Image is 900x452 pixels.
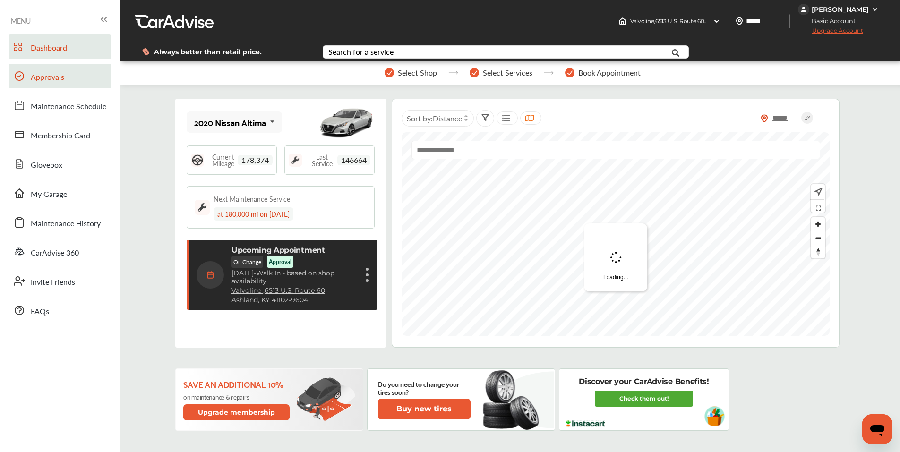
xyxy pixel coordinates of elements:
[798,4,809,15] img: jVpblrzwTbfkPYzPPzSLxeg0AAAAASUVORK5CYII=
[31,188,67,201] span: My Garage
[584,223,647,291] div: Loading...
[194,118,266,127] div: 2020 Nissan Altima
[9,122,111,147] a: Membership Card
[871,6,879,13] img: WGsFRI8htEPBVLJbROoPRyZpYNWhNONpIPPETTm6eUC0GeLEiAAAAAElFTkSuQmCC
[31,130,90,142] span: Membership Card
[761,114,768,122] img: location_vector_orange.38f05af8.svg
[398,68,437,77] span: Select Shop
[9,239,111,264] a: CarAdvise 360
[31,247,79,259] span: CarAdvise 360
[736,17,743,25] img: location_vector.a44bc228.svg
[565,420,607,427] img: instacart-logo.217963cc.svg
[9,298,111,323] a: FAQs
[619,17,626,25] img: header-home-logo.8d720a4f.svg
[378,399,472,419] a: Buy new tires
[9,269,111,293] a: Invite Friends
[482,366,544,433] img: new-tire.a0c7fe23.svg
[142,48,149,56] img: dollor_label_vector.a70140d1.svg
[812,5,869,14] div: [PERSON_NAME]
[31,218,101,230] span: Maintenance History
[9,64,111,88] a: Approvals
[11,17,31,25] span: MENU
[798,27,863,39] span: Upgrade Account
[704,406,725,426] img: instacart-vehicle.0979a191.svg
[9,93,111,118] a: Maintenance Schedule
[385,68,394,77] img: stepper-checkmark.b5569197.svg
[231,269,357,285] p: Walk In - based on shop availability
[713,17,720,25] img: header-down-arrow.9dd2ce7d.svg
[630,17,767,25] span: Valvoline , 6513 U.S. Route 60 Ashland , KY 41102-9604
[9,34,111,59] a: Dashboard
[289,154,302,167] img: maintenance_logo
[231,246,325,255] p: Upcoming Appointment
[297,377,355,421] img: update-membership.81812027.svg
[565,68,574,77] img: stepper-checkmark.b5569197.svg
[183,379,291,389] p: Save an additional 10%
[862,414,892,444] iframe: Button to launch messaging window
[402,132,830,336] canvas: Map
[9,152,111,176] a: Glovebox
[337,155,370,165] span: 146664
[578,68,641,77] span: Book Appointment
[470,68,479,77] img: stepper-checkmark.b5569197.svg
[799,16,863,26] span: Basic Account
[579,376,709,387] p: Discover your CarAdvise Benefits!
[31,101,106,113] span: Maintenance Schedule
[318,101,375,144] img: mobile_13591_st0640_046.jpg
[31,71,64,84] span: Approvals
[407,113,462,124] span: Sort by :
[195,200,210,215] img: maintenance_logo
[231,256,263,268] p: Oil Change
[483,68,532,77] span: Select Services
[544,71,554,75] img: stepper-arrow.e24c07c6.svg
[214,194,290,204] div: Next Maintenance Service
[789,14,790,28] img: header-divider.bc55588e.svg
[433,113,462,124] span: Distance
[31,42,67,54] span: Dashboard
[31,159,62,171] span: Glovebox
[214,207,293,221] div: at 180,000 mi on [DATE]
[9,210,111,235] a: Maintenance History
[231,269,254,277] span: [DATE]
[811,231,825,245] button: Zoom out
[811,217,825,231] button: Zoom in
[813,187,823,197] img: recenter.ce011a49.svg
[231,296,308,304] a: Ashland, KY 41102-9604
[209,154,238,167] span: Current Mileage
[595,391,693,407] a: Check them out!
[197,261,224,289] img: calendar-icon.35d1de04.svg
[378,380,471,396] p: Do you need to change your tires soon?
[238,155,273,165] span: 178,374
[328,48,394,56] div: Search for a service
[183,404,290,420] button: Upgrade membership
[811,245,825,258] button: Reset bearing to north
[378,399,471,419] button: Buy new tires
[31,276,75,289] span: Invite Friends
[448,71,458,75] img: stepper-arrow.e24c07c6.svg
[254,269,256,277] span: -
[154,49,262,55] span: Always better than retail price.
[191,154,204,167] img: steering_logo
[307,154,337,167] span: Last Service
[231,287,325,295] a: Valvoline ,6513 U.S. Route 60
[183,393,291,401] p: on maintenance & repairs
[31,306,49,318] span: FAQs
[269,258,291,266] p: Approval
[9,181,111,205] a: My Garage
